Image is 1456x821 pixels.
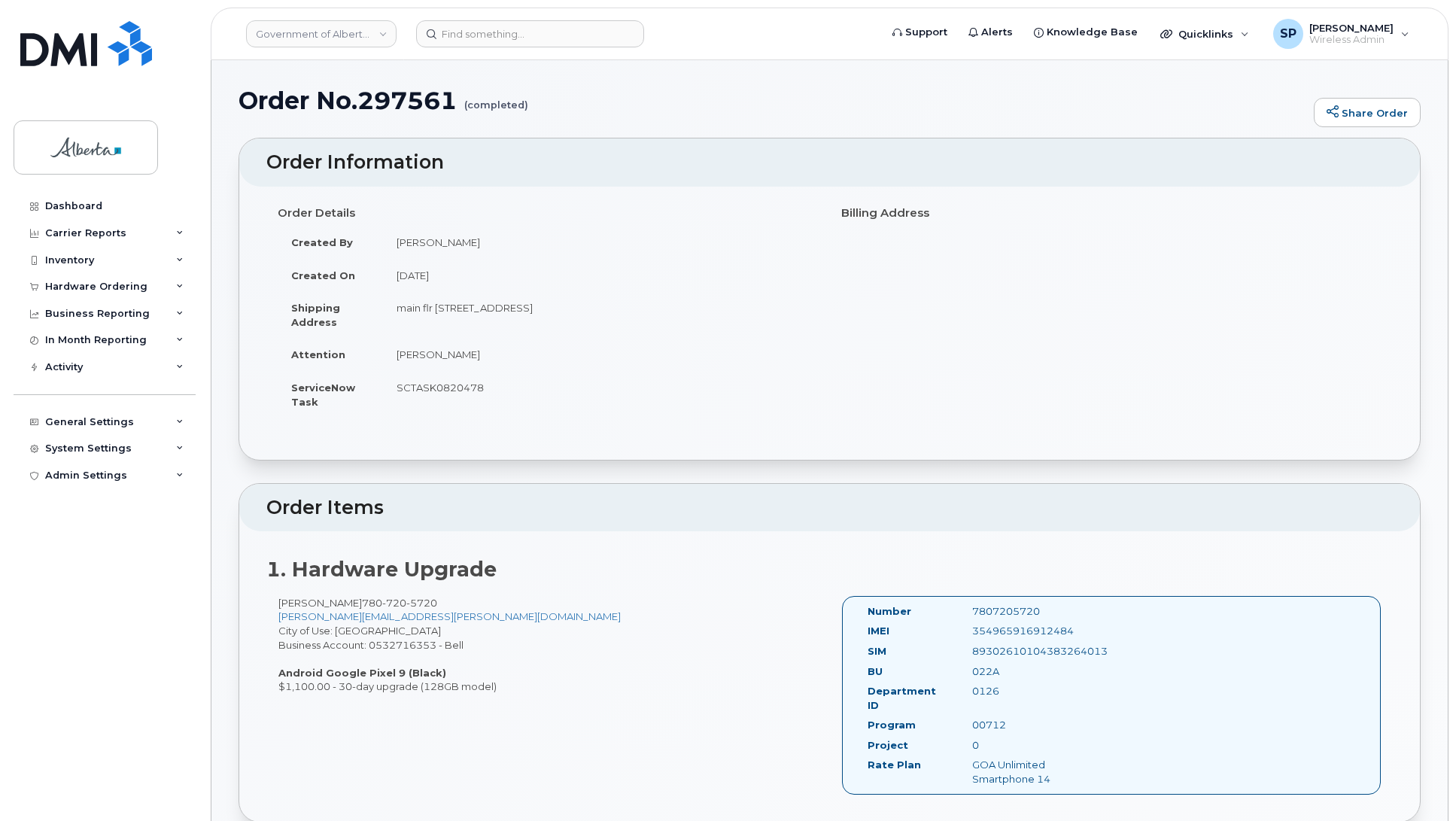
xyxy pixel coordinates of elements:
td: main flr [STREET_ADDRESS] [383,291,819,338]
td: [PERSON_NAME] [383,338,819,371]
label: SIM [868,644,886,658]
span: 5720 [406,597,437,609]
strong: Shipping Address [291,302,340,328]
div: 7807205720 [961,604,1108,619]
label: Department ID [868,684,950,712]
td: [PERSON_NAME] [383,226,819,259]
a: Share Order [1314,98,1421,128]
label: Rate Plan [868,758,921,772]
strong: Attention [291,348,345,360]
td: [DATE] [383,259,819,292]
label: Project [868,738,908,753]
strong: ServiceNow Task [291,382,355,408]
div: 0126 [961,684,1108,698]
strong: Android Google Pixel 9 (Black) [278,667,446,679]
strong: Created By [291,236,353,248]
div: 0 [961,738,1108,753]
h4: Order Details [278,207,819,220]
h2: Order Information [266,152,1393,173]
label: IMEI [868,624,889,638]
div: [PERSON_NAME] City of Use: [GEOGRAPHIC_DATA] Business Account: 0532716353 - Bell $1,100.00 - 30-d... [266,596,830,694]
h2: Order Items [266,497,1393,518]
strong: Created On [291,269,355,281]
h1: Order No.297561 [239,87,1306,114]
strong: 1. Hardware Upgrade [266,557,497,582]
label: Program [868,718,916,732]
small: (completed) [464,87,528,111]
span: 780 [362,597,437,609]
label: BU [868,664,883,679]
div: 354965916912484 [961,624,1108,638]
div: 00712 [961,718,1108,732]
td: SCTASK0820478 [383,371,819,418]
div: 89302610104383264013 [961,644,1108,658]
div: GOA Unlimited Smartphone 14 [961,758,1108,786]
span: 720 [382,597,406,609]
h4: Billing Address [841,207,1382,220]
a: [PERSON_NAME][EMAIL_ADDRESS][PERSON_NAME][DOMAIN_NAME] [278,610,621,622]
label: Number [868,604,911,619]
div: 022A [961,664,1108,679]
